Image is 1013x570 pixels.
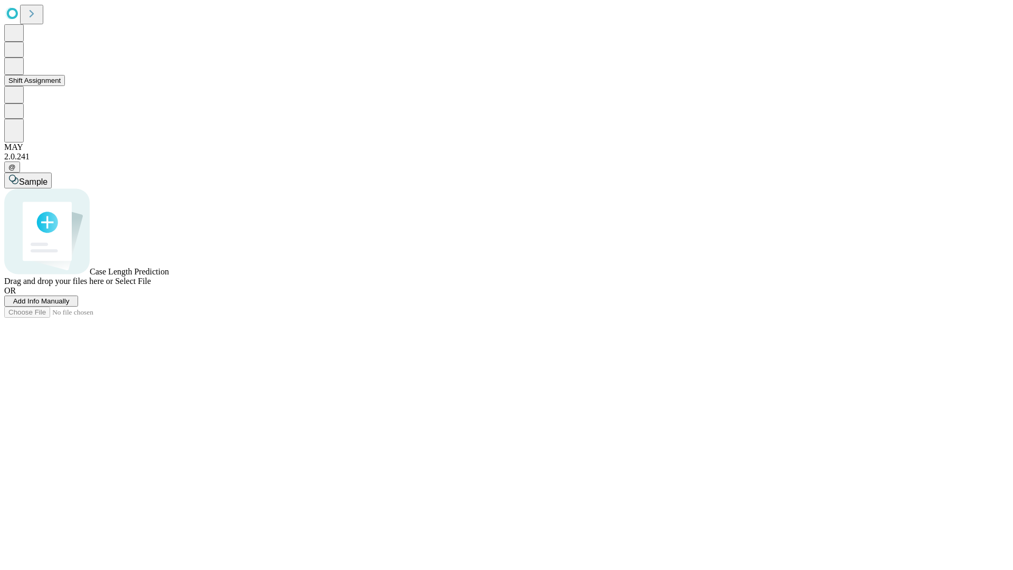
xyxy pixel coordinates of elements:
[4,277,113,286] span: Drag and drop your files here or
[4,161,20,173] button: @
[8,163,16,171] span: @
[4,173,52,188] button: Sample
[4,286,16,295] span: OR
[4,75,65,86] button: Shift Assignment
[4,152,1009,161] div: 2.0.241
[4,296,78,307] button: Add Info Manually
[90,267,169,276] span: Case Length Prediction
[115,277,151,286] span: Select File
[13,297,70,305] span: Add Info Manually
[4,142,1009,152] div: MAY
[19,177,47,186] span: Sample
